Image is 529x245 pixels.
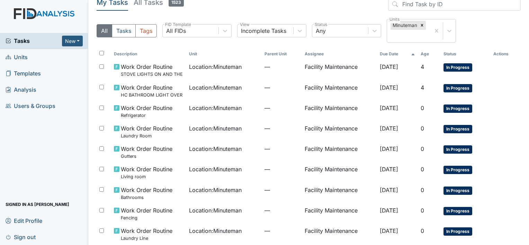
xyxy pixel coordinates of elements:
span: Work Order Routine HC BATHROOM LIGHT OVER SINK [121,83,184,98]
span: In Progress [443,63,472,72]
td: Facility Maintenance [302,81,377,101]
span: — [264,83,299,92]
span: Sign out [6,232,36,242]
span: 0 [421,125,424,132]
span: [DATE] [380,125,398,132]
span: Location : Minuteman [189,124,242,133]
th: Toggle SortBy [111,48,187,60]
span: In Progress [443,166,472,174]
small: Laundry Line [121,235,172,242]
span: Location : Minuteman [189,206,242,215]
th: Assignee [302,48,377,60]
th: Toggle SortBy [186,48,262,60]
span: [DATE] [380,227,398,234]
span: — [264,165,299,173]
span: In Progress [443,105,472,113]
span: Work Order Routine Laundry Line [121,227,172,242]
span: In Progress [443,227,472,236]
td: Facility Maintenance [302,203,377,224]
th: Toggle SortBy [418,48,441,60]
span: [DATE] [380,63,398,70]
div: Minuteman [391,21,418,30]
span: Work Order Routine Refrigerator [121,104,172,119]
span: 4 [421,84,424,91]
span: Work Order Routine Living room [121,165,172,180]
small: HC BATHROOM LIGHT OVER SINK [121,92,184,98]
span: — [264,186,299,194]
th: Toggle SortBy [262,48,302,60]
td: Facility Maintenance [302,183,377,203]
span: 0 [421,207,424,214]
input: Toggle All Rows Selected [99,51,104,55]
span: Work Order Routine Laundry Room [121,124,172,139]
span: Work Order Routine Gutters [121,145,172,160]
span: Signed in as [PERSON_NAME] [6,199,69,210]
span: Location : Minuteman [189,104,242,112]
span: Units [6,52,28,63]
span: [DATE] [380,187,398,193]
td: Facility Maintenance [302,162,377,183]
small: Fencing [121,215,172,221]
span: In Progress [443,207,472,215]
span: Work Order Routine Fencing [121,206,172,221]
span: Location : Minuteman [189,227,242,235]
span: Work Order Routine Bathrooms [121,186,172,201]
td: Facility Maintenance [302,224,377,244]
span: — [264,145,299,153]
span: In Progress [443,145,472,154]
small: STOVE LIGHTS ON AND THE STOVE IS OFF [121,71,184,78]
button: All [97,24,112,37]
div: Incomplete Tasks [241,27,286,35]
span: In Progress [443,187,472,195]
span: [DATE] [380,145,398,152]
td: Facility Maintenance [302,101,377,121]
button: Tasks [112,24,136,37]
button: New [62,36,83,46]
a: Tasks [6,37,62,45]
small: Bathrooms [121,194,172,201]
span: Users & Groups [6,101,55,111]
span: Analysis [6,84,36,95]
span: Edit Profile [6,215,42,226]
span: Templates [6,68,41,79]
small: Living room [121,173,172,180]
span: Location : Minuteman [189,83,242,92]
span: In Progress [443,84,472,92]
span: — [264,124,299,133]
span: — [264,206,299,215]
small: Laundry Room [121,133,172,139]
span: 0 [421,166,424,173]
span: 0 [421,105,424,111]
span: 0 [421,145,424,152]
td: Facility Maintenance [302,142,377,162]
span: Location : Minuteman [189,186,242,194]
span: Location : Minuteman [189,165,242,173]
span: [DATE] [380,207,398,214]
td: Facility Maintenance [302,60,377,80]
div: Any [316,27,326,35]
span: Location : Minuteman [189,63,242,71]
span: Location : Minuteman [189,145,242,153]
small: Gutters [121,153,172,160]
small: Refrigerator [121,112,172,119]
span: — [264,63,299,71]
span: 0 [421,187,424,193]
span: In Progress [443,125,472,133]
th: Actions [491,48,521,60]
span: [DATE] [380,84,398,91]
span: [DATE] [380,166,398,173]
th: Toggle SortBy [441,48,491,60]
div: All FIDs [166,27,186,35]
span: Work Order Routine STOVE LIGHTS ON AND THE STOVE IS OFF [121,63,184,78]
button: Tags [135,24,157,37]
span: 4 [421,63,424,70]
span: 0 [421,227,424,234]
span: — [264,227,299,235]
div: Type filter [97,24,157,37]
span: [DATE] [380,105,398,111]
span: — [264,104,299,112]
th: Toggle SortBy [377,48,418,60]
td: Facility Maintenance [302,121,377,142]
